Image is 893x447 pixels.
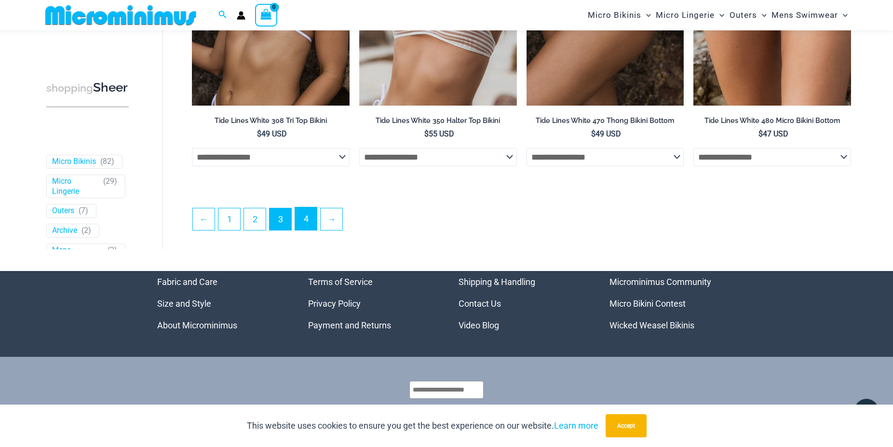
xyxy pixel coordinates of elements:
aside: Footer Widget 3 [459,271,585,336]
a: Tide Lines White 308 Tri Top Bikini [192,116,350,129]
span: 82 [103,157,111,166]
a: Micro LingerieMenu ToggleMenu Toggle [653,3,727,27]
a: Tide Lines White 350 Halter Top Bikini [359,116,517,129]
a: → [321,208,342,230]
nav: Site Navigation [584,1,852,29]
bdi: 49 USD [257,129,287,138]
bdi: 49 USD [591,129,621,138]
span: Mens Swimwear [771,3,838,27]
nav: Menu [308,271,435,336]
a: View Shopping Cart, empty [255,4,277,26]
a: Tide Lines White 470 Thong Bikini Bottom [527,116,684,129]
a: Privacy Policy [308,298,361,309]
a: Outers [52,206,74,216]
h2: Tide Lines White 308 Tri Top Bikini [192,116,350,125]
a: Mens SwimwearMenu ToggleMenu Toggle [769,3,850,27]
span: 29 [106,176,114,186]
span: Outers [730,3,757,27]
a: ← [193,208,215,230]
bdi: 47 USD [758,129,788,138]
span: $ [758,129,763,138]
span: shopping [46,82,93,94]
a: Tide Lines White 480 Micro Bikini Bottom [693,116,851,129]
span: ( ) [79,206,88,216]
span: ( ) [108,245,117,266]
aside: Footer Widget 4 [609,271,736,336]
a: Micro Lingerie [52,176,99,197]
a: Page 4 [295,207,317,230]
span: $ [591,129,595,138]
span: ( ) [103,176,117,197]
span: 2 [84,226,88,235]
span: ( ) [100,157,114,167]
span: Page 3 [270,208,291,230]
span: Menu Toggle [641,3,651,27]
h3: Sheer [46,80,129,96]
a: Page 2 [244,208,266,230]
a: Wicked Weasel Bikinis [609,320,694,330]
p: This website uses cookies to ensure you get the best experience on our website. [247,419,598,433]
a: Search icon link [218,9,227,21]
a: Size and Style [157,298,211,309]
span: 2 [110,245,114,255]
nav: Menu [609,271,736,336]
span: $ [424,129,429,138]
span: Micro Bikinis [588,3,641,27]
a: Learn more [554,420,598,431]
a: Contact Us [459,298,501,309]
img: MM SHOP LOGO FLAT [41,4,200,26]
span: Menu Toggle [757,3,767,27]
a: Fabric and Care [157,277,217,287]
a: Microminimus Community [609,277,711,287]
span: ( ) [81,226,91,236]
span: Menu Toggle [838,3,848,27]
span: Menu Toggle [715,3,724,27]
a: Micro Bikini Contest [609,298,686,309]
a: Video Blog [459,320,499,330]
a: Account icon link [237,11,245,20]
a: Mens Swimwear [52,245,103,266]
a: Page 1 [218,208,240,230]
aside: Footer Widget 1 [157,271,284,336]
a: Micro BikinisMenu ToggleMenu Toggle [585,3,653,27]
a: Archive [52,226,77,236]
aside: Footer Widget 2 [308,271,435,336]
nav: Menu [157,271,284,336]
span: $ [257,129,261,138]
h2: Tide Lines White 350 Halter Top Bikini [359,116,517,125]
h2: Tide Lines White 470 Thong Bikini Bottom [527,116,684,125]
a: OutersMenu ToggleMenu Toggle [727,3,769,27]
a: Shipping & Handling [459,277,535,287]
a: Payment and Returns [308,320,391,330]
a: Micro Bikinis [52,157,96,167]
nav: Menu [459,271,585,336]
button: Accept [606,414,647,437]
nav: Product Pagination [192,207,851,236]
bdi: 55 USD [424,129,454,138]
h2: Tide Lines White 480 Micro Bikini Bottom [693,116,851,125]
a: About Microminimus [157,320,237,330]
span: Micro Lingerie [656,3,715,27]
a: Terms of Service [308,277,373,287]
span: 7 [81,206,85,215]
